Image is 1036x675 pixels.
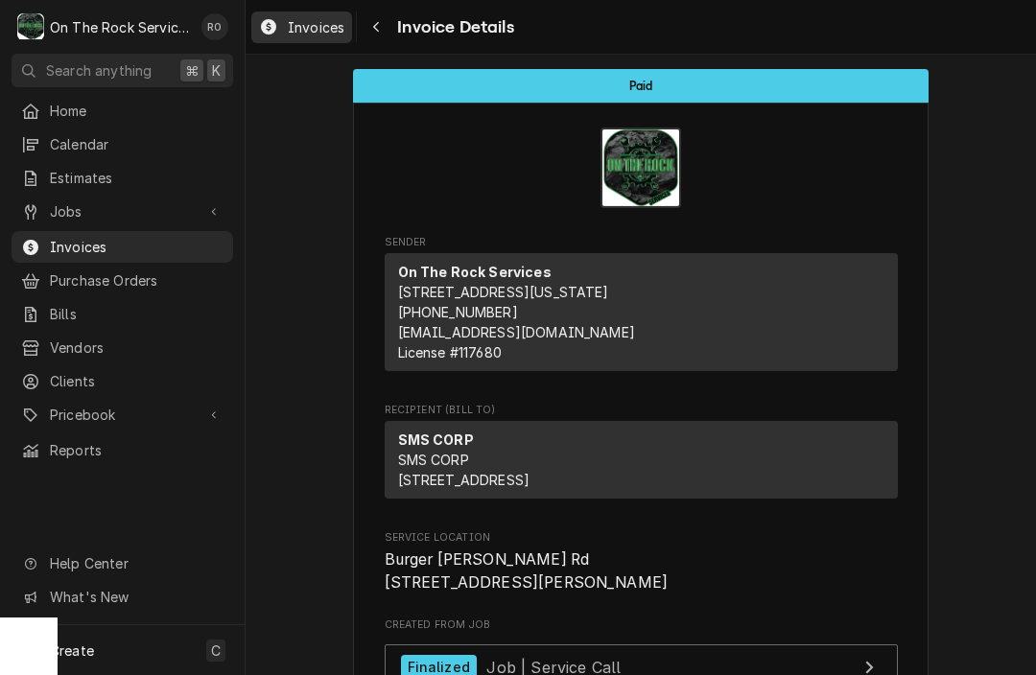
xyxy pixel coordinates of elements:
span: What's New [50,587,222,607]
div: Rich Ortega's Avatar [201,13,228,40]
a: Go to What's New [12,581,233,613]
span: Service Location [385,530,898,546]
span: [STREET_ADDRESS][US_STATE] [398,284,609,300]
span: Help Center [50,553,222,573]
a: Clients [12,365,233,397]
span: Paid [629,80,653,92]
span: Clients [50,371,224,391]
span: Calendar [50,134,224,154]
span: K [212,60,221,81]
a: Vendors [12,332,233,363]
span: Search anything [46,60,152,81]
a: Bills [12,298,233,330]
span: Recipient (Bill To) [385,403,898,418]
div: Invoice Sender [385,235,898,380]
a: [PHONE_NUMBER] [398,304,518,320]
div: Service Location [385,530,898,594]
a: Go to Jobs [12,196,233,227]
div: Sender [385,253,898,379]
a: Reports [12,434,233,466]
span: C [211,640,221,661]
span: Jobs [50,201,195,221]
span: SMS CORP [STREET_ADDRESS] [398,452,530,488]
div: RO [201,13,228,40]
a: Invoices [12,231,233,263]
span: Purchase Orders [50,270,224,291]
div: Sender [385,253,898,371]
span: Invoices [288,17,344,37]
a: [EMAIL_ADDRESS][DOMAIN_NAME] [398,324,635,340]
span: Invoice Details [391,14,513,40]
button: Navigate back [361,12,391,42]
span: Estimates [50,168,224,188]
a: Go to Pricebook [12,399,233,431]
button: Search anything⌘K [12,54,233,87]
span: Invoices [50,237,224,257]
span: Sender [385,235,898,250]
a: Estimates [12,162,233,194]
strong: SMS CORP [398,431,474,448]
div: On The Rock Services's Avatar [17,13,44,40]
strong: On The Rock Services [398,264,552,280]
a: Invoices [251,12,352,43]
span: Reports [50,440,224,460]
span: Vendors [50,337,224,358]
span: License # 117680 [398,344,502,361]
span: Bills [50,304,224,324]
div: Status [353,69,929,103]
a: Go to Help Center [12,547,233,579]
a: Purchase Orders [12,265,233,296]
span: Created From Job [385,617,898,633]
div: Recipient (Bill To) [385,421,898,499]
div: Recipient (Bill To) [385,421,898,506]
a: Home [12,95,233,127]
span: Home [50,101,224,121]
span: ⌘ [185,60,199,81]
div: Invoice Recipient [385,403,898,507]
a: Calendar [12,128,233,160]
span: Create [50,642,94,659]
span: Pricebook [50,405,195,425]
span: Burger [PERSON_NAME] Rd [STREET_ADDRESS][PERSON_NAME] [385,550,669,592]
span: Service Location [385,548,898,594]
img: Logo [600,128,681,208]
div: On The Rock Services [50,17,191,37]
div: O [17,13,44,40]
